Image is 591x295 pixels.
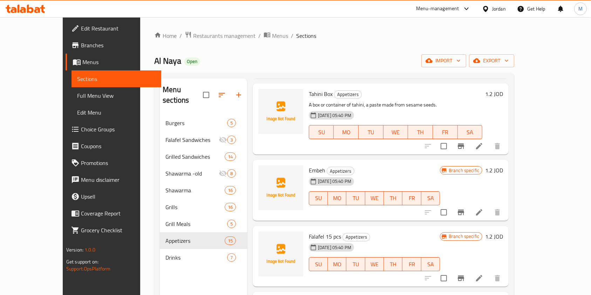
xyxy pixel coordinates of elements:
[72,104,162,121] a: Edit Menu
[346,257,365,271] button: TU
[66,121,162,138] a: Choice Groups
[408,125,433,139] button: TH
[165,203,224,211] span: Grills
[359,125,383,139] button: TU
[384,191,402,205] button: TH
[402,191,421,205] button: FR
[485,165,503,175] h6: 1.2 JOD
[469,54,514,67] button: export
[72,70,162,87] a: Sections
[66,155,162,171] a: Promotions
[365,257,384,271] button: WE
[421,191,440,205] button: SA
[184,57,200,66] div: Open
[424,193,437,203] span: SA
[66,245,83,254] span: Version:
[66,257,98,266] span: Get support on:
[81,24,156,33] span: Edit Restaurant
[258,32,261,40] li: /
[160,232,247,249] div: Appetizers15
[427,56,461,65] span: import
[309,101,482,109] p: A box or container of tahini, a paste made from sesame seeds.
[81,226,156,234] span: Grocery Checklist
[485,232,503,241] h6: 1.2 JOD
[227,220,236,228] div: items
[402,257,421,271] button: FR
[66,171,162,188] a: Menu disclaimer
[416,5,459,13] div: Menu-management
[219,136,227,144] svg: Inactive section
[184,59,200,64] span: Open
[475,274,483,282] a: Edit menu item
[66,138,162,155] a: Coupons
[334,90,361,98] span: Appetizers
[227,137,236,143] span: 3
[436,271,451,286] span: Select to update
[578,5,583,13] span: M
[66,20,162,37] a: Edit Restaurant
[227,120,236,126] span: 5
[225,236,236,245] div: items
[165,186,224,194] span: Shawarma
[154,31,514,40] nav: breadcrumb
[160,112,247,269] nav: Menu sections
[349,193,362,203] span: TU
[165,119,227,127] span: Burgers
[258,165,303,210] img: Embeh
[475,56,509,65] span: export
[81,142,156,150] span: Coupons
[453,270,469,287] button: Branch-specific-item
[387,193,400,203] span: TH
[272,32,288,40] span: Menus
[165,136,219,144] span: Falafel Sandwiches
[66,205,162,222] a: Coverage Report
[458,125,483,139] button: SA
[199,88,213,102] span: Select all sections
[327,167,354,175] span: Appetizers
[193,32,256,40] span: Restaurants management
[165,220,227,228] span: Grill Meals
[386,127,406,137] span: WE
[225,153,236,160] span: 14
[368,259,381,269] span: WE
[66,54,162,70] a: Menus
[227,254,236,261] span: 7
[489,138,506,155] button: delete
[227,136,236,144] div: items
[160,215,247,232] div: Grill Meals5
[475,142,483,150] a: Edit menu item
[368,193,381,203] span: WE
[160,148,247,165] div: Grilled Sandwiches14
[485,89,503,99] h6: 1.2 JOD
[77,75,156,83] span: Sections
[492,5,506,13] div: Jordan
[436,205,451,220] span: Select to update
[160,182,247,199] div: Shawarma16
[405,193,418,203] span: FR
[309,191,328,205] button: SU
[475,208,483,217] a: Edit menu item
[411,127,430,137] span: TH
[66,264,111,273] a: Support.OpsPlatform
[312,127,331,137] span: SU
[421,257,440,271] button: SA
[165,236,224,245] div: Appetizers
[165,253,227,262] span: Drinks
[81,192,156,201] span: Upsell
[384,257,402,271] button: TH
[165,169,219,178] span: Shawarma -old
[315,178,354,185] span: [DATE] 05:40 PM
[349,259,362,269] span: TU
[258,89,303,134] img: Tahini Box
[225,187,236,194] span: 16
[81,159,156,167] span: Promotions
[258,232,303,276] img: Falafel 15 pcs
[225,203,236,211] div: items
[82,58,156,66] span: Menus
[421,54,466,67] button: import
[331,193,344,203] span: MO
[343,233,370,241] span: Appetizers
[160,115,247,131] div: Burgers5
